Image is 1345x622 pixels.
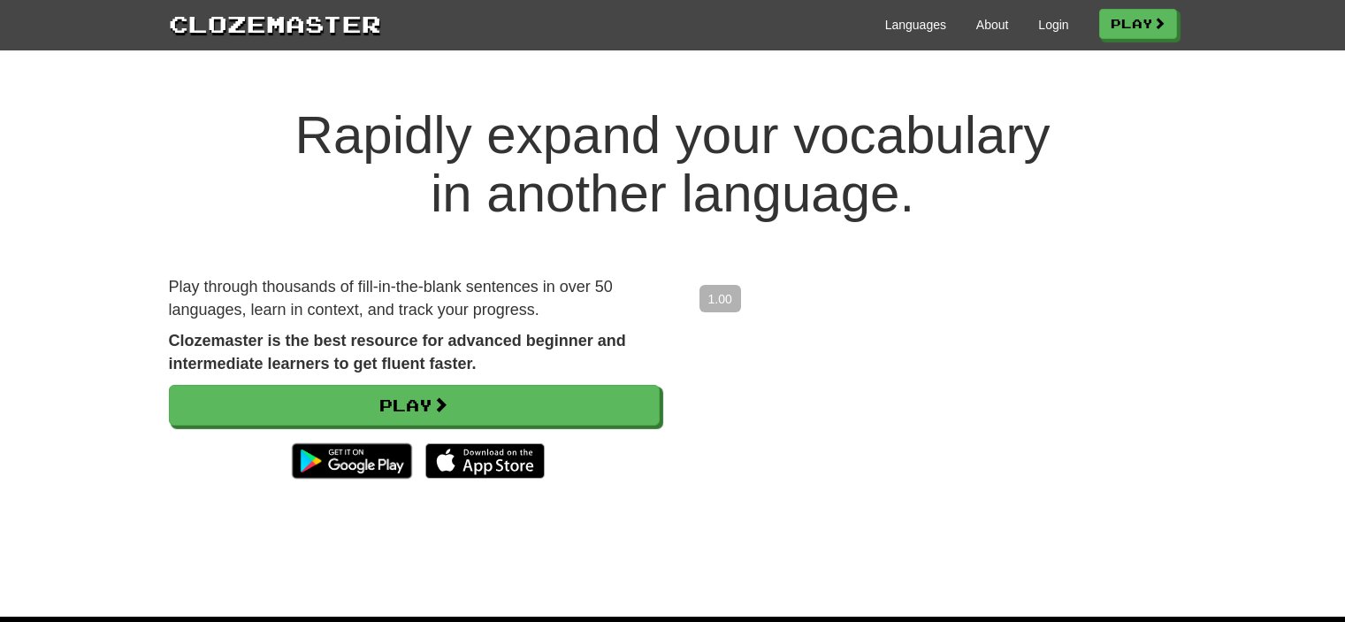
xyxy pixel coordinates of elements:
[1099,9,1177,39] a: Play
[169,7,381,40] a: Clozemaster
[169,332,626,372] strong: Clozemaster is the best resource for advanced beginner and intermediate learners to get fluent fa...
[169,385,660,426] a: Play
[425,443,545,479] img: Download_on_the_App_Store_Badge_US-UK_135x40-25178aeef6eb6b83b96f5f2d004eda3bffbb37122de64afbaef7...
[169,276,660,321] p: Play through thousands of fill-in-the-blank sentences in over 50 languages, learn in context, and...
[976,16,1009,34] a: About
[283,434,420,488] img: Get it on Google Play
[885,16,946,34] a: Languages
[1038,16,1068,34] a: Login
